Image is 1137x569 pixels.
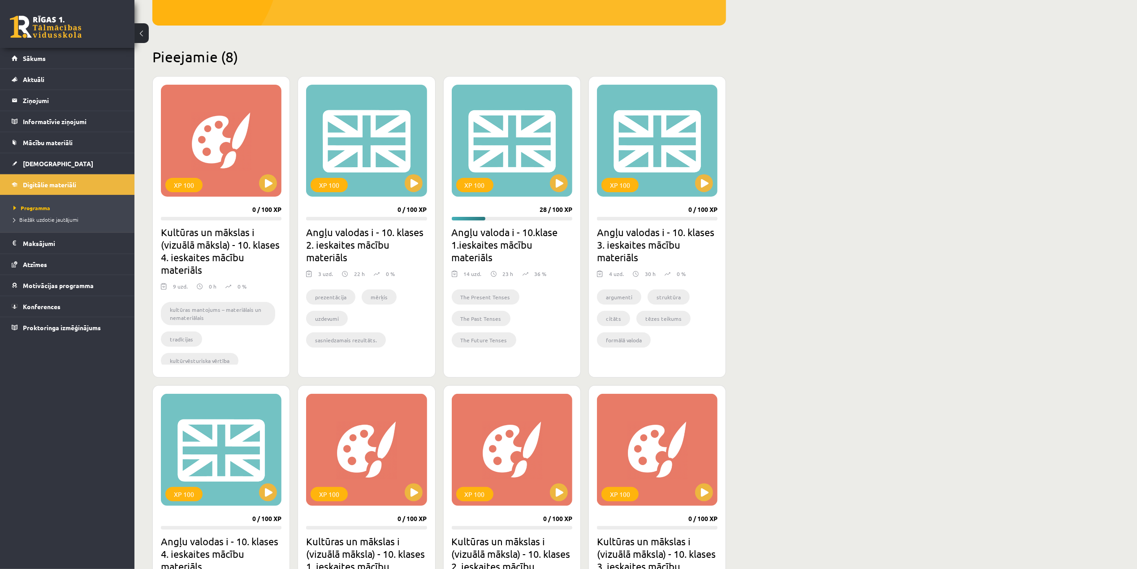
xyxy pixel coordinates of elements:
a: Digitālie materiāli [12,174,123,195]
li: kultūrvēsturiska vērtība [161,353,238,368]
span: Aktuāli [23,75,44,83]
h2: Pieejamie (8) [152,48,726,65]
p: 0 % [386,270,395,278]
li: sasniedzamais rezultāts. [306,332,386,348]
legend: Maksājumi [23,233,123,254]
span: Programma [13,204,50,211]
div: XP 100 [601,178,639,192]
span: Konferences [23,302,61,310]
span: Motivācijas programma [23,281,94,289]
h2: Angļu valodas i - 10. klases 3. ieskaites mācību materiāls [597,226,718,263]
span: Proktoringa izmēģinājums [23,323,101,332]
a: Informatīvie ziņojumi [12,111,123,132]
div: XP 100 [311,178,348,192]
span: Sākums [23,54,46,62]
legend: Ziņojumi [23,90,123,111]
legend: Informatīvie ziņojumi [23,111,123,132]
h2: Kultūras un mākslas i (vizuālā māksla) - 10. klases 4. ieskaites mācību materiāls [161,226,281,276]
span: Biežāk uzdotie jautājumi [13,216,78,223]
p: 22 h [354,270,365,278]
a: Maksājumi [12,233,123,254]
a: Ziņojumi [12,90,123,111]
span: Digitālie materiāli [23,181,76,189]
a: Aktuāli [12,69,123,90]
p: 0 h [209,282,216,290]
a: Rīgas 1. Tālmācības vidusskola [10,16,82,38]
a: Proktoringa izmēģinājums [12,317,123,338]
li: mērķis [362,289,397,305]
a: Motivācijas programma [12,275,123,296]
div: 3 uzd. [318,270,333,283]
a: Biežāk uzdotie jautājumi [13,216,125,224]
div: 4 uzd. [609,270,624,283]
div: 14 uzd. [464,270,482,283]
li: kultūras mantojums – materiālais un nemateriālais [161,302,275,325]
p: 0 % [677,270,686,278]
a: Konferences [12,296,123,317]
li: citāts [597,311,630,326]
div: XP 100 [311,487,348,501]
li: The Past Tenses [452,311,510,326]
li: argumenti [597,289,641,305]
li: The Future Tenses [452,332,516,348]
a: Sākums [12,48,123,69]
li: struktūra [648,289,690,305]
li: uzdevumi [306,311,348,326]
h2: Angļu valodas i - 10. klases 2. ieskaites mācību materiāls [306,226,427,263]
div: XP 100 [456,178,493,192]
p: 30 h [645,270,656,278]
div: XP 100 [456,487,493,501]
a: Programma [13,204,125,212]
div: XP 100 [165,178,203,192]
div: 9 uzd. [173,282,188,296]
li: formālā valoda [597,332,651,348]
li: tradīcijas [161,332,202,347]
a: [DEMOGRAPHIC_DATA] [12,153,123,174]
li: tēzes teikums [636,311,691,326]
p: 36 % [535,270,547,278]
li: The Present Tenses [452,289,519,305]
span: Mācību materiāli [23,138,73,147]
span: Atzīmes [23,260,47,268]
a: Mācību materiāli [12,132,123,153]
div: XP 100 [165,487,203,501]
p: 0 % [238,282,246,290]
h2: Angļu valoda i - 10.klase 1.ieskaites mācību materiāls [452,226,572,263]
a: Atzīmes [12,254,123,275]
div: XP 100 [601,487,639,501]
p: 23 h [503,270,514,278]
span: [DEMOGRAPHIC_DATA] [23,159,93,168]
li: prezentācija [306,289,355,305]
